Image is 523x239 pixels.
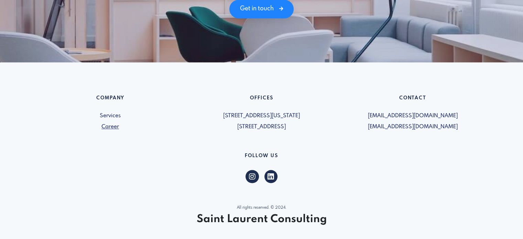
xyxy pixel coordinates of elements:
[39,123,182,131] a: Career
[190,112,333,120] span: [STREET_ADDRESS][US_STATE]
[39,153,484,162] h6: Follow US
[190,123,333,131] span: [STREET_ADDRESS]
[39,95,182,104] h6: Company
[190,95,333,104] h6: Offices
[341,112,484,120] span: [EMAIL_ADDRESS][DOMAIN_NAME]
[39,112,182,120] a: Services
[341,123,484,131] span: [EMAIL_ADDRESS][DOMAIN_NAME]
[39,205,484,211] p: All rights reserved. © 2024.
[341,95,484,104] h6: Contact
